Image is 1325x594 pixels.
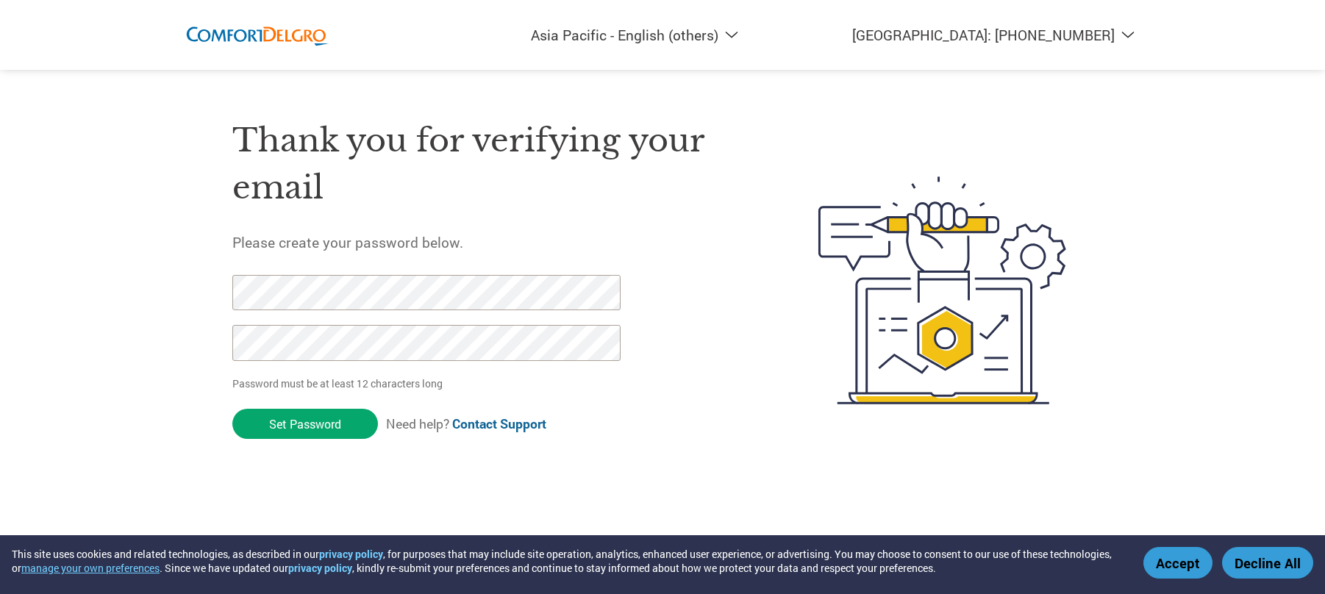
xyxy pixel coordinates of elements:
[21,561,160,575] button: manage your own preferences
[12,547,1122,575] div: This site uses cookies and related technologies, as described in our , for purposes that may incl...
[1222,547,1313,579] button: Decline All
[232,117,749,212] h1: Thank you for verifying your email
[185,15,332,55] img: ComfortDelGro
[1143,547,1212,579] button: Accept
[319,547,383,561] a: privacy policy
[386,415,546,432] span: Need help?
[288,561,352,575] a: privacy policy
[792,96,1093,485] img: create-password
[232,233,749,251] h5: Please create your password below.
[232,409,378,439] input: Set Password
[452,415,546,432] a: Contact Support
[232,376,625,391] p: Password must be at least 12 characters long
